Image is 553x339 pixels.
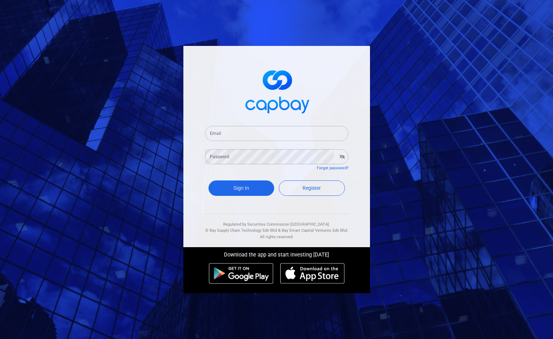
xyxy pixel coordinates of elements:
[205,228,277,233] span: © Bay Supply Chain Technology Sdn Bhd
[209,263,273,284] img: android
[241,64,313,117] img: logo
[279,180,345,196] a: Register
[205,214,348,240] div: Regulated by Securities Commission [GEOGRAPHIC_DATA]. & All rights reserved.
[282,228,348,233] span: Bay Smart Capital Ventures Sdn Bhd.
[178,247,375,259] div: Download the app and start investing [DATE]
[280,263,344,284] img: ios
[317,166,348,170] a: Forgot password?
[208,180,275,196] button: Sign In
[303,185,321,191] span: Register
